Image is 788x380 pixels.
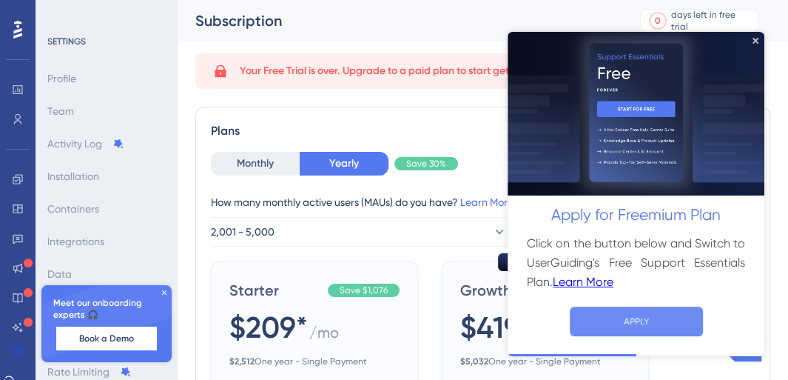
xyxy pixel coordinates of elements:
[211,223,275,241] span: 2,001 - 5,000
[47,65,76,92] button: Profile
[460,196,513,208] a: Learn More
[56,327,157,350] button: Book a Demo
[309,322,339,350] span: / mo
[47,196,99,222] button: Containers
[498,253,593,271] div: MOST POPULAR
[47,98,74,124] button: Team
[45,241,106,260] a: Learn More
[211,122,755,140] div: Plans
[460,280,553,301] span: Growth
[460,307,532,348] span: $419*
[47,163,99,190] button: Installation
[240,62,587,80] span: Your Free Trial is over. Upgrade to a paid plan to start getting great value!
[655,15,661,27] div: 0
[4,9,31,36] img: launcher-image-alternative-text
[47,36,167,47] div: SETTINGS
[229,280,322,301] span: Starter
[211,152,300,176] button: Monthly
[229,356,255,367] b: $ 2,512
[245,6,251,12] div: Close Preview
[79,333,134,344] span: Book a Demo
[53,297,160,321] span: Meet our onboarding experts 🎧
[460,356,488,367] b: $ 5,032
[12,171,245,196] h2: Apply for Freemium Plan
[406,158,446,170] span: Save 30%
[47,130,124,157] button: Activity Log
[460,356,630,367] span: One year - Single Payment
[211,217,507,247] button: 2,001 - 5,000
[340,284,388,296] span: Save $1,076
[19,202,238,260] h3: Click on the button below and Switch to UserGuiding's Free Support Essentials Plan.
[229,307,308,348] span: $209*
[195,10,603,31] div: Subscription
[300,152,388,176] button: Yearly
[671,9,753,33] div: days left in free trial
[47,228,104,255] button: Integrations
[211,193,755,211] div: How many monthly active users (MAUs) do you have?
[62,275,195,304] button: APPLY
[47,261,72,287] button: Data
[229,356,400,367] span: One year - Single Payment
